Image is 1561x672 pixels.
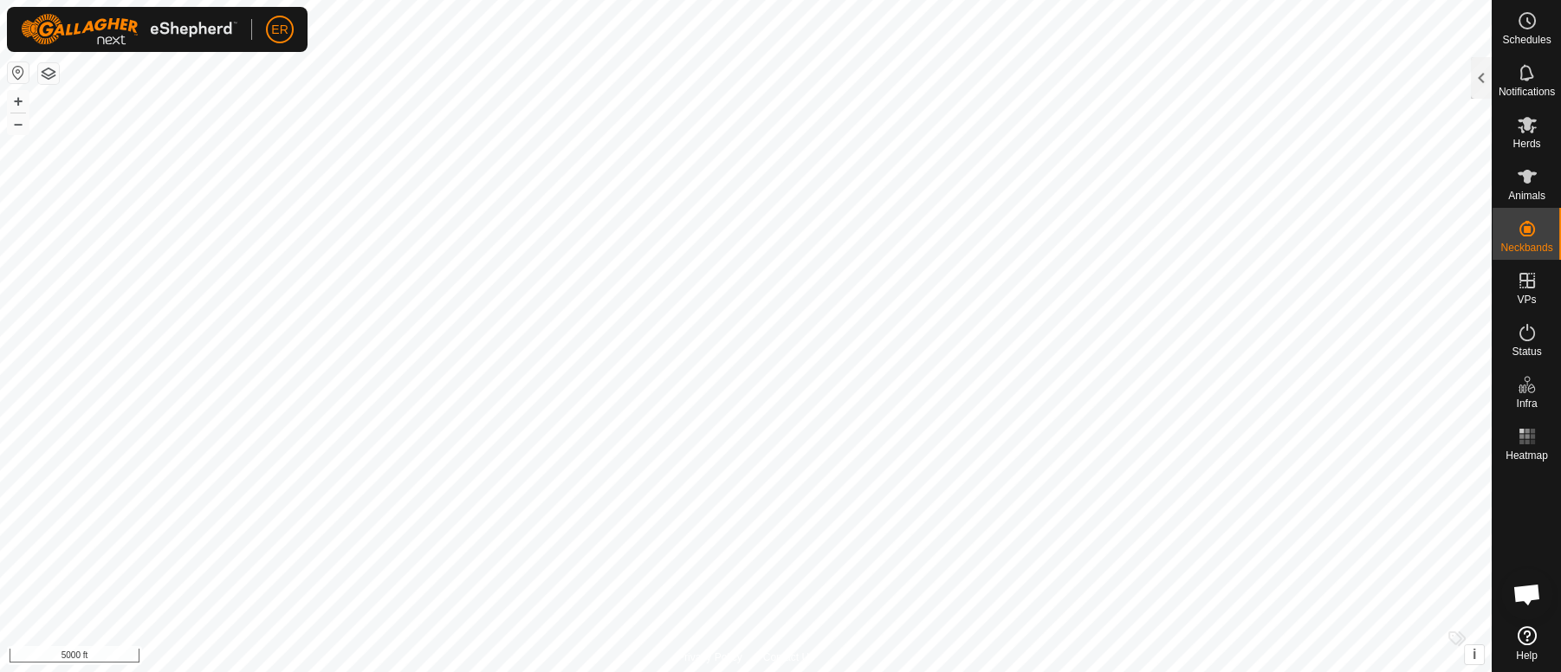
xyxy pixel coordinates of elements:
span: Neckbands [1500,242,1552,253]
a: Privacy Policy [677,649,742,665]
button: + [8,91,29,112]
img: Gallagher Logo [21,14,237,45]
span: Heatmap [1506,450,1548,461]
span: Notifications [1499,87,1555,97]
button: Map Layers [38,63,59,84]
span: Herds [1512,139,1540,149]
span: Status [1512,346,1541,357]
span: VPs [1517,294,1536,305]
span: ER [271,21,288,39]
span: Schedules [1502,35,1551,45]
span: Animals [1508,191,1545,201]
button: i [1465,645,1484,664]
a: Help [1493,619,1561,668]
div: Open chat [1501,568,1553,620]
button: – [8,113,29,134]
button: Reset Map [8,62,29,83]
span: Infra [1516,398,1537,409]
a: Contact Us [763,649,814,665]
span: i [1473,647,1476,662]
span: Help [1516,650,1538,661]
